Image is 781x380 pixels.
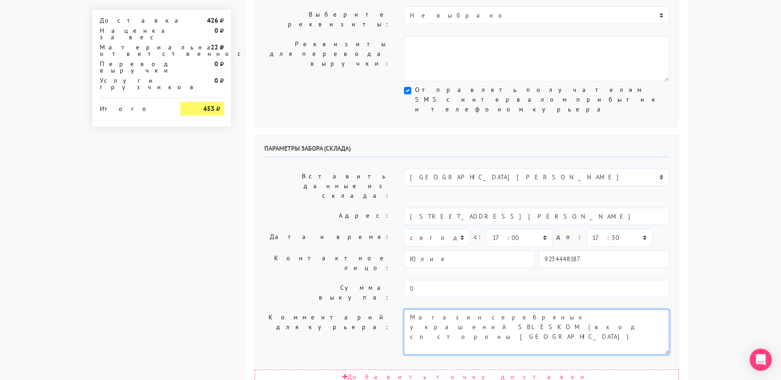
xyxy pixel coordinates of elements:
strong: 0 [214,60,218,68]
div: Услуги грузчиков [93,77,173,90]
label: Дата и время: [257,229,397,246]
div: Материальная ответственность [93,44,173,57]
strong: 22 [211,43,218,51]
strong: 0 [214,76,218,85]
strong: 426 [207,16,218,25]
div: Итого [100,102,166,112]
label: Адрес: [257,208,397,225]
label: Отправлять получателям SMS с интервалом прибытия и телефоном курьера [415,85,669,114]
div: Доставка [93,17,173,24]
strong: 453 [203,104,214,113]
label: Комментарий для курьера: [257,309,397,355]
h6: Параметры забора (склада) [264,145,669,157]
strong: 0 [214,26,218,35]
label: Вставить данные из склада: [257,168,397,204]
label: c: [474,229,482,245]
label: до: [556,229,583,245]
input: Телефон [538,250,669,268]
label: Выберите реквизиты: [257,6,397,32]
div: Перевод выручки [93,61,173,74]
div: Наценка за вес [93,27,173,40]
label: Контактное лицо: [257,250,397,276]
input: Имя [404,250,535,268]
div: Open Intercom Messenger [750,349,772,371]
label: Реквизиты для перевода выручки: [257,36,397,81]
label: Сумма выкупа: [257,280,397,306]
